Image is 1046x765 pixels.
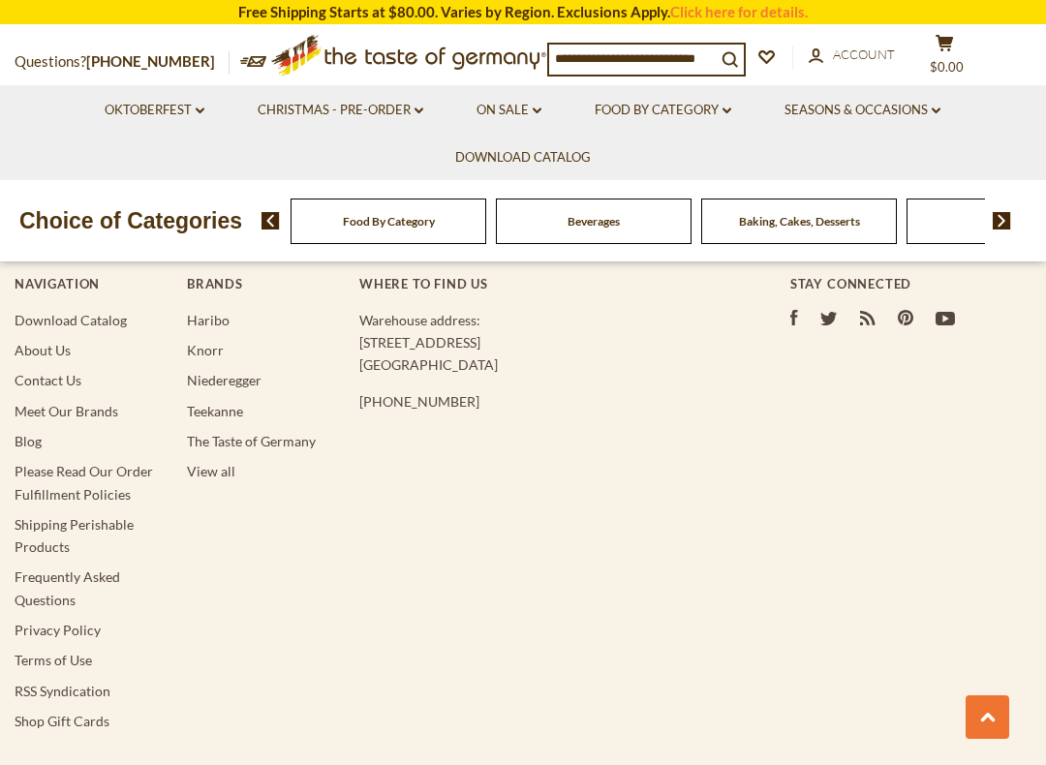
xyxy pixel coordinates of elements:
a: Baking, Cakes, Desserts [739,214,860,229]
span: Account [833,46,895,62]
a: Teekanne [187,403,243,419]
a: Shipping Perishable Products [15,516,134,555]
a: Account [809,45,895,66]
h4: Where to find us [359,276,723,291]
a: Beverages [568,214,620,229]
a: Haribo [187,312,230,328]
a: Download Catalog [455,147,591,168]
a: [PHONE_NUMBER] [86,52,215,70]
p: Questions? [15,49,230,75]
h4: Navigation [15,276,169,291]
a: Please Read Our Order Fulfillment Policies [15,463,153,502]
a: Knorr [187,342,224,358]
a: RSS Syndication [15,683,110,699]
a: Contact Us [15,372,81,388]
a: Download Catalog [15,312,127,328]
a: About Us [15,342,71,358]
img: previous arrow [261,212,280,229]
a: Niederegger [187,372,261,388]
span: $0.00 [930,59,964,75]
a: Frequently Asked Questions [15,568,120,607]
a: Food By Category [343,214,435,229]
a: Food By Category [595,100,731,121]
a: Meet Our Brands [15,403,118,419]
a: View all [187,463,235,479]
a: Terms of Use [15,652,92,668]
a: Oktoberfest [105,100,204,121]
p: [PHONE_NUMBER] [359,390,723,413]
a: Seasons & Occasions [784,100,940,121]
a: Blog [15,433,42,449]
a: Christmas - PRE-ORDER [258,100,423,121]
a: Click here for details. [670,3,808,20]
h4: Stay Connected [790,276,1031,291]
a: Privacy Policy [15,622,101,638]
p: Warehouse address: [STREET_ADDRESS] [GEOGRAPHIC_DATA] [359,309,723,377]
button: $0.00 [915,34,973,82]
a: On Sale [477,100,541,121]
img: next arrow [993,212,1011,229]
a: Shop Gift Cards [15,713,109,729]
a: The Taste of Germany [187,433,316,449]
h4: Brands [187,276,342,291]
